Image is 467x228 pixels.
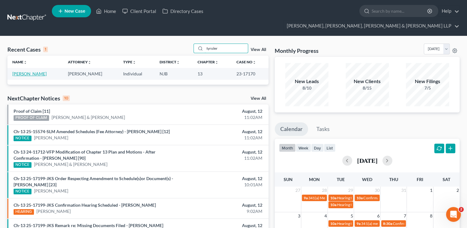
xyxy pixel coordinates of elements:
span: 2 [459,207,464,212]
span: Tue [337,177,345,182]
span: 29 [348,187,354,194]
span: 27 [295,187,301,194]
span: New Case [65,9,85,14]
button: month [279,144,296,152]
span: 31 [400,187,407,194]
span: 2 [456,187,460,194]
div: 1 [43,47,48,52]
span: 28 [321,187,327,194]
span: 8:30a [383,221,392,226]
span: 9a [304,196,308,200]
div: NextChapter Notices [7,95,70,102]
input: Search by name... [205,44,248,53]
a: Directory Cases [159,6,206,17]
div: 11:02AM [184,114,262,120]
span: Hearing for [PERSON_NAME] [337,196,385,200]
a: Ch-13 25-15574-SLM Amended Schedules (Fee Attorney) - [PERSON_NAME] [12] [14,129,170,134]
span: Hearing for [PERSON_NAME] [337,221,385,226]
span: 341(a) meeting for [PERSON_NAME] & [PERSON_NAME] [361,221,453,226]
a: [PERSON_NAME] [34,188,68,194]
td: 23-17170 [231,68,269,79]
a: View All [251,96,266,101]
span: Sun [284,177,293,182]
a: Home [93,6,119,17]
span: 30 [374,187,380,194]
span: Hearing for [PERSON_NAME] [337,202,385,207]
span: Fri [417,177,423,182]
div: NOTICE [14,136,31,141]
i: unfold_more [23,61,27,64]
span: 7 [403,212,407,220]
span: 5 [350,212,354,220]
button: week [296,144,311,152]
span: Mon [309,177,320,182]
a: Chapterunfold_more [198,60,219,64]
a: [PERSON_NAME], [PERSON_NAME], [PERSON_NAME] & [PERSON_NAME] LLP [284,20,459,32]
span: 10a [330,202,336,207]
span: 1 [429,187,433,194]
a: Ch-13 24-11712-VFP Modification of Chapter 13 Plan and Motions - After Confirmation - [PERSON_NAM... [14,149,156,161]
div: 11:02AM [184,155,262,161]
div: New Filings [406,78,449,85]
div: PROOF OF CLAIM [14,115,49,121]
span: 341(a) Meeting for [PERSON_NAME] [308,196,368,200]
span: 3 [297,212,301,220]
td: NJB [155,68,193,79]
div: 10 [63,95,70,101]
div: HEARING [14,209,34,215]
a: Tasks [311,122,335,136]
a: [PERSON_NAME] & [PERSON_NAME] [34,161,107,167]
a: Proof of Claim [11] [14,108,50,114]
div: August, 12 [184,202,262,208]
div: August, 12 [184,149,262,155]
span: Confirmation hearing for [PERSON_NAME] [393,221,463,226]
a: [PERSON_NAME] [34,135,68,141]
span: Wed [362,177,372,182]
span: Thu [389,177,398,182]
div: New Leads [285,78,328,85]
span: 10a [357,196,363,200]
div: 10:01AM [184,182,262,188]
a: View All [251,48,266,52]
div: New Clients [346,78,389,85]
div: 11:02AM [184,135,262,141]
div: 8/10 [285,85,328,91]
a: Districtunfold_more [160,60,180,64]
div: NOTICE [14,162,31,168]
h3: Monthly Progress [275,47,319,54]
button: day [311,144,324,152]
a: Ch-13 25-17199-JKS Remark re: Missing Documents Filed - [PERSON_NAME] [14,223,163,228]
i: unfold_more [215,61,219,64]
span: 6 [377,212,380,220]
iframe: Intercom live chat [446,207,461,222]
a: Attorneyunfold_more [68,60,91,64]
a: Help [439,6,459,17]
div: August, 12 [184,129,262,135]
td: 13 [193,68,231,79]
div: 8/15 [346,85,389,91]
button: list [324,144,336,152]
a: [PERSON_NAME] [36,208,71,214]
span: 10a [330,221,336,226]
span: 8 [429,212,433,220]
div: 9:02AM [184,208,262,214]
a: Ch-13 25-17199-JKS Order Respecting Amendment to Schedule(s)or Document(s) - [PERSON_NAME] [23] [14,176,173,187]
div: 7/5 [406,85,449,91]
i: unfold_more [176,61,180,64]
a: Client Portal [119,6,159,17]
a: Nameunfold_more [12,60,27,64]
a: Typeunfold_more [123,60,136,64]
td: Individual [118,68,155,79]
a: Ch-13 25-17199-JKS Confirmation Hearing Scheduled - [PERSON_NAME] [14,202,156,208]
i: unfold_more [252,61,256,64]
a: [PERSON_NAME] [12,71,47,76]
span: 10a [330,196,336,200]
input: Search by name... [372,5,428,17]
i: unfold_more [88,61,91,64]
span: Confirmation hearing for [PERSON_NAME] [363,196,433,200]
span: 4 [324,212,327,220]
td: [PERSON_NAME] [63,68,119,79]
div: Recent Cases [7,46,48,53]
a: Case Nounfold_more [236,60,256,64]
span: 9a [357,221,361,226]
